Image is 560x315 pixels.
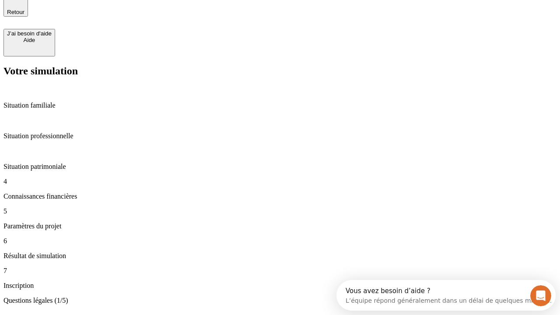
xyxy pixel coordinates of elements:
div: J’ai besoin d'aide [7,30,52,37]
p: Connaissances financières [3,192,556,200]
div: Ouvrir le Messenger Intercom [3,3,241,28]
p: 7 [3,267,556,275]
p: Résultat de simulation [3,252,556,260]
p: 6 [3,237,556,245]
div: L’équipe répond généralement dans un délai de quelques minutes. [9,14,215,24]
p: Inscription [3,282,556,290]
button: J’ai besoin d'aideAide [3,29,55,56]
p: Situation familiale [3,101,556,109]
div: Vous avez besoin d’aide ? [9,7,215,14]
p: Situation patrimoniale [3,163,556,171]
p: 4 [3,178,556,185]
p: Situation professionnelle [3,132,556,140]
iframe: Intercom live chat discovery launcher [336,280,556,311]
p: Paramètres du projet [3,222,556,230]
p: Questions légales (1/5) [3,297,556,304]
div: Aide [7,37,52,43]
span: Retour [7,9,24,15]
iframe: Intercom live chat [530,285,551,306]
h2: Votre simulation [3,65,556,77]
p: 5 [3,207,556,215]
